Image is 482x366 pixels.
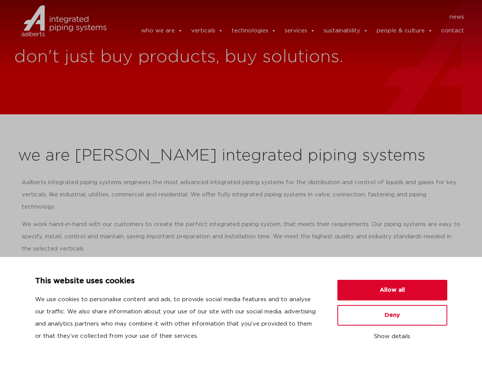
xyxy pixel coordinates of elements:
button: Allow all [337,280,447,300]
p: This website uses cookies [35,275,319,287]
button: Show details [337,330,447,343]
nav: Menu [118,11,464,23]
p: We use cookies to personalise content and ads, to provide social media features and to analyse ou... [35,294,319,342]
h2: we are [PERSON_NAME] integrated piping systems [18,147,464,165]
p: We work hand-in-hand with our customers to create the perfect integrated piping system, that meet... [22,218,461,255]
a: sustainability [324,23,368,39]
a: verticals [191,23,223,39]
a: who we are [141,23,183,39]
a: technologies [232,23,276,39]
a: contact [441,23,464,39]
a: news [450,11,464,23]
a: people & culture [377,23,433,39]
a: services [285,23,315,39]
button: Deny [337,305,447,326]
p: Aalberts integrated piping systems engineers the most advanced integrated piping systems for the ... [22,177,461,213]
